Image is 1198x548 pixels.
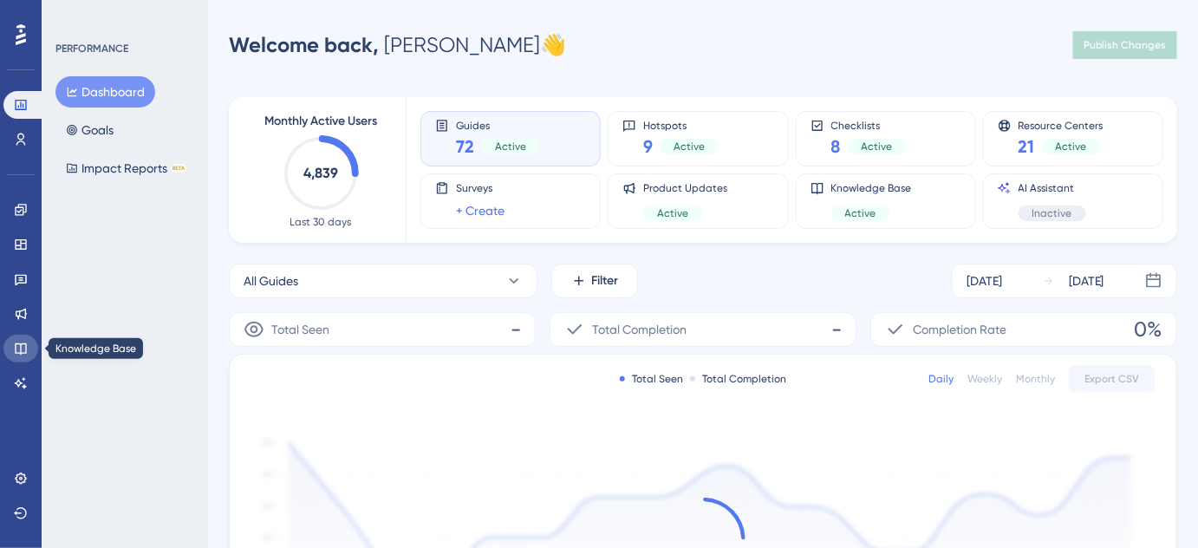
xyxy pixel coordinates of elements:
[643,119,719,131] span: Hotspots
[229,264,537,298] button: All Guides
[592,271,619,291] span: Filter
[831,316,842,343] span: -
[1073,31,1177,59] button: Publish Changes
[456,119,540,131] span: Guides
[831,134,841,159] span: 8
[1135,316,1162,343] span: 0%
[690,372,786,386] div: Total Completion
[171,164,186,173] div: BETA
[592,319,687,340] span: Total Completion
[913,319,1006,340] span: Completion Rate
[511,316,521,343] span: -
[55,42,128,55] div: PERFORMANCE
[831,119,907,131] span: Checklists
[264,111,377,132] span: Monthly Active Users
[229,31,566,59] div: [PERSON_NAME] 👋
[456,134,474,159] span: 72
[244,271,298,291] span: All Guides
[1019,119,1104,131] span: Resource Centers
[495,140,526,153] span: Active
[456,200,505,221] a: + Create
[271,319,329,340] span: Total Seen
[928,372,954,386] div: Daily
[1019,134,1035,159] span: 21
[862,140,893,153] span: Active
[1016,372,1055,386] div: Monthly
[1019,181,1086,195] span: AI Assistant
[967,372,1002,386] div: Weekly
[1056,140,1087,153] span: Active
[55,76,155,108] button: Dashboard
[229,32,379,57] span: Welcome back,
[643,134,653,159] span: 9
[1069,365,1156,393] button: Export CSV
[290,215,352,229] span: Last 30 days
[1084,38,1167,52] span: Publish Changes
[1069,271,1104,291] div: [DATE]
[303,165,338,181] text: 4,839
[55,114,124,146] button: Goals
[1032,206,1072,220] span: Inactive
[620,372,683,386] div: Total Seen
[55,153,197,184] button: Impact ReportsBETA
[456,181,505,195] span: Surveys
[657,206,688,220] span: Active
[674,140,705,153] span: Active
[1085,372,1140,386] span: Export CSV
[551,264,638,298] button: Filter
[643,181,727,195] span: Product Updates
[831,181,912,195] span: Knowledge Base
[845,206,876,220] span: Active
[967,271,1002,291] div: [DATE]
